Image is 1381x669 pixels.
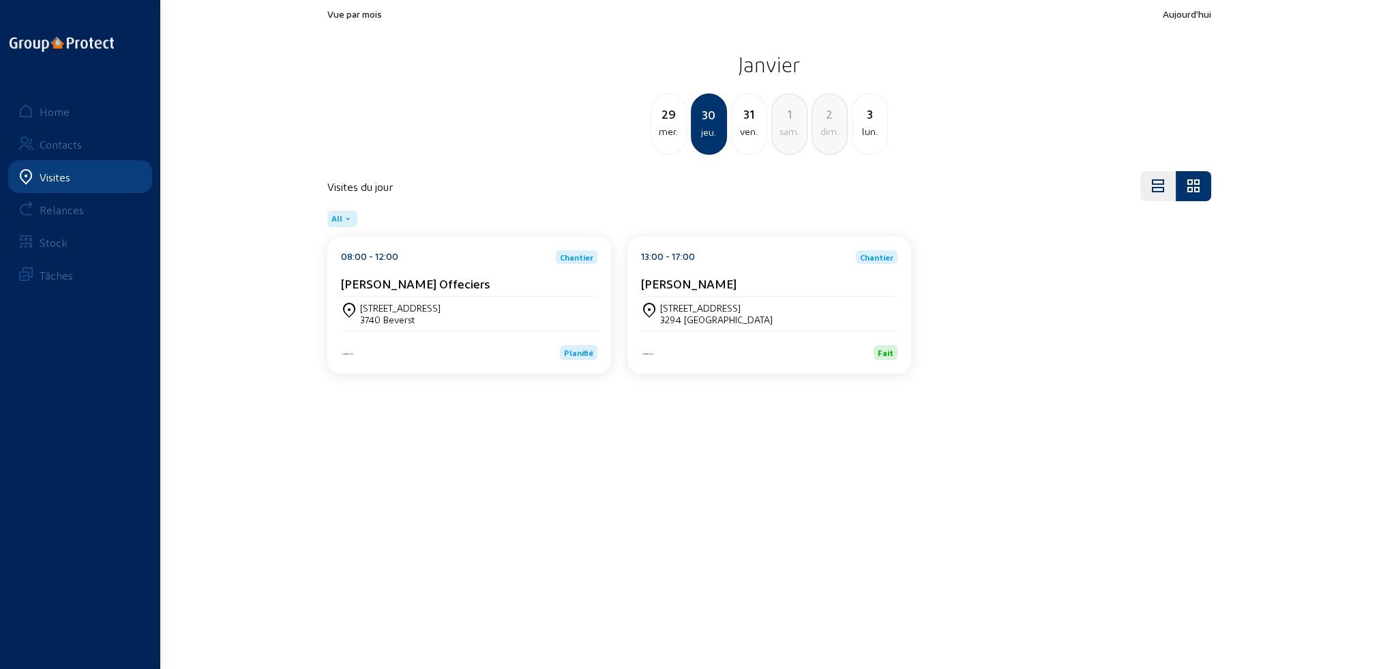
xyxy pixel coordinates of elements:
a: Home [8,95,152,128]
div: Visites [40,170,70,183]
span: Aujourd'hui [1163,8,1211,20]
div: 13:00 - 17:00 [641,250,695,264]
span: All [331,213,342,224]
div: dim. [812,123,847,140]
a: Relances [8,193,152,226]
div: Stock [40,236,68,249]
div: Home [40,105,70,118]
img: Aqua Protect [341,352,355,356]
div: 29 [651,104,686,123]
div: [STREET_ADDRESS] [360,302,441,314]
div: sam. [772,123,807,140]
div: 31 [732,104,767,123]
div: 3 [852,104,887,123]
div: Relances [40,203,84,216]
a: Tâches [8,258,152,291]
a: Stock [8,226,152,258]
a: Visites [8,160,152,193]
div: lun. [852,123,887,140]
h2: Janvier [327,47,1211,81]
div: 3740 Beverst [360,314,441,325]
div: jeu. [692,124,726,140]
div: Tâches [40,269,73,282]
div: 30 [692,105,726,124]
div: mer. [651,123,686,140]
img: logo-oneline.png [10,37,114,52]
div: 08:00 - 12:00 [341,250,398,264]
span: Fait [878,348,893,357]
div: Contacts [40,138,82,151]
div: ven. [732,123,767,140]
a: Contacts [8,128,152,160]
span: Vue par mois [327,8,382,20]
div: 1 [772,104,807,123]
img: Aqua Protect [641,352,655,356]
span: Chantier [860,253,893,261]
div: 2 [812,104,847,123]
cam-card-title: [PERSON_NAME] [641,276,737,291]
div: [STREET_ADDRESS] [660,302,773,314]
h4: Visites du jour [327,180,393,193]
span: Planifié [564,348,593,357]
div: 3294 [GEOGRAPHIC_DATA] [660,314,773,325]
span: Chantier [560,253,593,261]
cam-card-title: [PERSON_NAME] Offeciers [341,276,490,291]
